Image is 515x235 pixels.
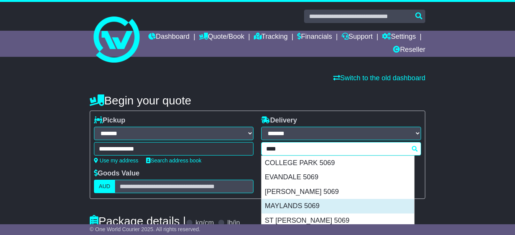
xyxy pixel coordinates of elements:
a: Reseller [393,44,425,57]
div: COLLEGE PARK 5069 [262,156,414,170]
a: Tracking [254,31,288,44]
div: ST [PERSON_NAME] 5069 [262,213,414,228]
a: Dashboard [148,31,189,44]
h4: Begin your quote [90,94,425,107]
label: lb/in [227,219,240,227]
a: Settings [382,31,416,44]
a: Financials [297,31,332,44]
a: Switch to the old dashboard [333,74,425,82]
label: kg/cm [196,219,214,227]
div: EVANDALE 5069 [262,170,414,185]
label: Goods Value [94,169,140,178]
typeahead: Please provide city [261,142,421,156]
label: Pickup [94,116,125,125]
span: © One World Courier 2025. All rights reserved. [90,226,201,232]
label: Delivery [261,116,297,125]
a: Support [342,31,373,44]
a: Use my address [94,157,138,164]
a: Search address book [146,157,201,164]
div: MAYLANDS 5069 [262,199,414,213]
a: Quote/Book [199,31,244,44]
div: [PERSON_NAME] 5069 [262,185,414,199]
label: AUD [94,180,115,193]
h4: Package details | [90,215,186,227]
